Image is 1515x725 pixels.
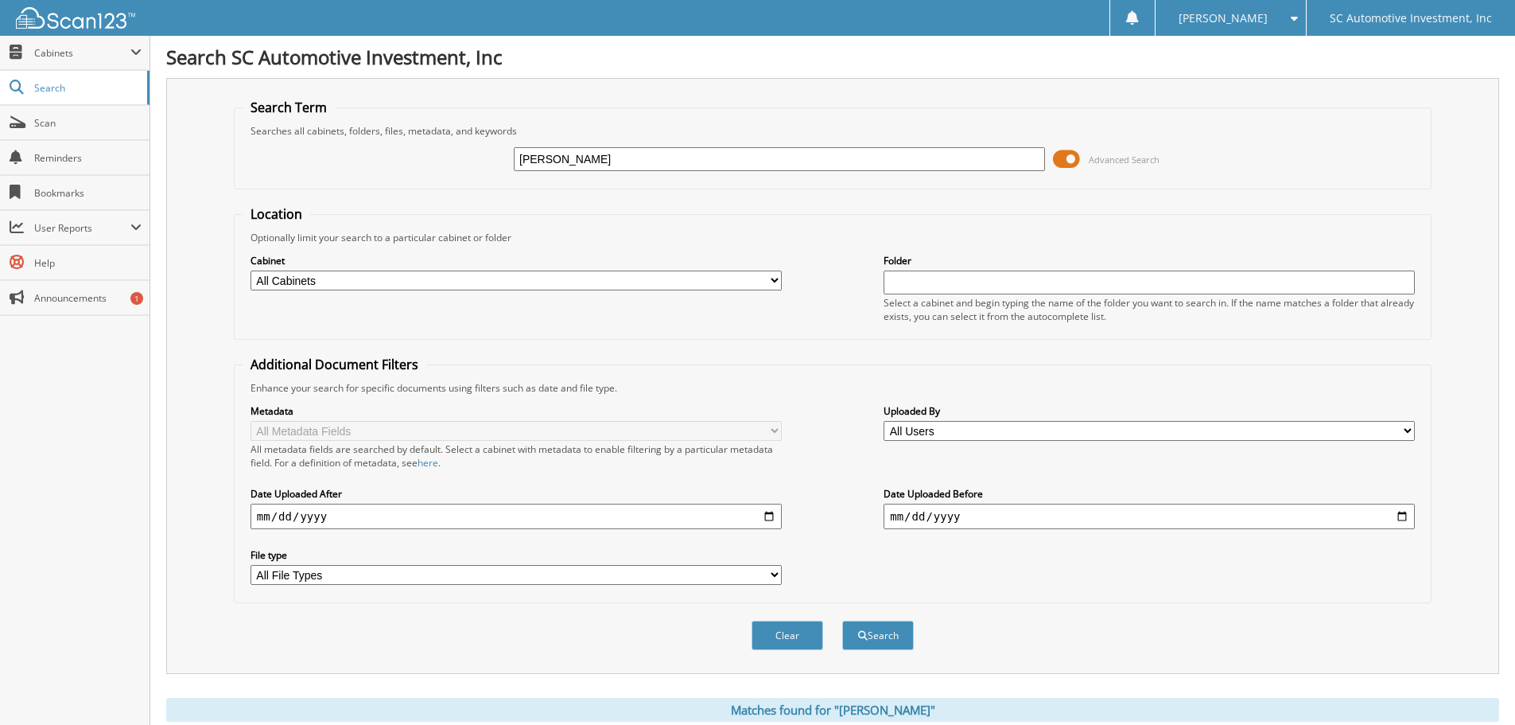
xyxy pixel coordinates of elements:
[243,381,1423,395] div: Enhance your search for specific documents using filters such as date and file type.
[884,504,1415,529] input: end
[251,548,782,562] label: File type
[34,46,130,60] span: Cabinets
[166,44,1499,70] h1: Search SC Automotive Investment, Inc
[251,442,782,470] div: All metadata fields are searched by default. Select a cabinet with metadata to enable filtering b...
[842,621,914,650] button: Search
[251,254,782,267] label: Cabinet
[1089,154,1160,166] span: Advanced Search
[34,81,139,95] span: Search
[418,456,438,470] a: here
[243,99,335,116] legend: Search Term
[34,116,142,130] span: Scan
[884,296,1415,323] div: Select a cabinet and begin typing the name of the folder you want to search in. If the name match...
[243,124,1423,138] div: Searches all cabinets, folders, files, metadata, and keywords
[884,404,1415,418] label: Uploaded By
[34,256,142,270] span: Help
[34,221,130,235] span: User Reports
[130,292,143,305] div: 1
[251,404,782,418] label: Metadata
[243,231,1423,244] div: Optionally limit your search to a particular cabinet or folder
[752,621,823,650] button: Clear
[34,186,142,200] span: Bookmarks
[16,7,135,29] img: scan123-logo-white.svg
[166,698,1499,722] div: Matches found for "[PERSON_NAME]"
[34,291,142,305] span: Announcements
[251,504,782,529] input: start
[34,151,142,165] span: Reminders
[1179,14,1268,23] span: [PERSON_NAME]
[243,205,310,223] legend: Location
[884,254,1415,267] label: Folder
[884,487,1415,501] label: Date Uploaded Before
[251,487,782,501] label: Date Uploaded After
[243,356,426,373] legend: Additional Document Filters
[1330,14,1492,23] span: SC Automotive Investment, Inc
